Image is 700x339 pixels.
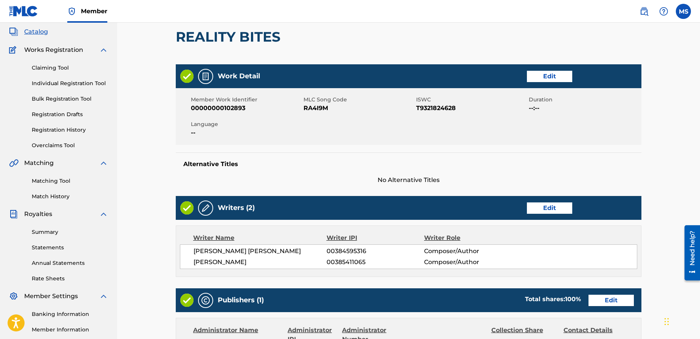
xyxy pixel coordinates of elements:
[24,210,52,219] span: Royalties
[32,126,108,134] a: Registration History
[676,4,691,19] div: User Menu
[529,96,640,104] span: Duration
[588,295,634,306] a: Edit
[32,142,108,149] a: Overclaims Tool
[416,96,527,104] span: ISWC
[529,104,640,113] span: --:--
[679,222,700,283] iframe: Resource Center
[327,247,424,256] span: 00384595316
[99,45,108,54] img: expand
[656,4,671,19] div: Help
[24,45,83,54] span: Works Registration
[32,244,108,252] a: Statements
[32,326,108,334] a: Member Information
[218,204,255,212] h5: Writers (2)
[9,27,48,36] a: CatalogCatalog
[180,201,194,215] img: Valid
[180,294,194,307] img: Valid
[99,292,108,301] img: expand
[32,64,108,72] a: Claiming Tool
[9,27,18,36] img: Catalog
[201,204,210,213] img: Writers
[9,210,18,219] img: Royalties
[659,7,668,16] img: help
[191,128,302,137] span: --
[99,159,108,168] img: expand
[99,210,108,219] img: expand
[183,160,634,168] h5: Alternative Titles
[32,177,108,185] a: Matching Tool
[67,7,76,16] img: Top Rightsholder
[24,159,54,168] span: Matching
[32,95,108,103] a: Bulk Registration Tool
[9,6,38,17] img: MLC Logo
[32,310,108,318] a: Banking Information
[32,110,108,118] a: Registration Drafts
[180,70,194,83] img: Valid
[640,7,649,16] img: search
[525,295,581,304] div: Total shares:
[32,275,108,283] a: Rate Sheets
[193,233,327,243] div: Writer Name
[664,310,669,333] div: Drag
[637,4,652,19] a: Public Search
[9,292,18,301] img: Member Settings
[194,247,327,256] span: [PERSON_NAME] [PERSON_NAME]
[24,27,48,36] span: Catalog
[218,296,264,305] h5: Publishers (1)
[304,96,414,104] span: MLC Song Code
[201,72,210,81] img: Work Detail
[416,104,527,113] span: T9321824628
[424,258,513,267] span: Composer/Author
[527,202,572,214] a: Edit
[191,120,302,128] span: Language
[191,96,302,104] span: Member Work Identifier
[304,104,414,113] span: RA4I9M
[24,292,78,301] span: Member Settings
[424,233,513,243] div: Writer Role
[327,233,424,243] div: Writer IPI
[32,259,108,267] a: Annual Statements
[527,71,572,82] a: Edit
[32,193,108,201] a: Match History
[9,159,19,168] img: Matching
[194,258,327,267] span: [PERSON_NAME]
[662,303,700,339] iframe: Chat Widget
[424,247,513,256] span: Composer/Author
[201,296,210,305] img: Publishers
[176,176,641,185] span: No Alternative Titles
[81,7,107,16] span: Member
[565,295,581,303] span: 100 %
[32,228,108,236] a: Summary
[191,104,302,113] span: 00000000102893
[218,72,260,81] h5: Work Detail
[327,258,424,267] span: 00385411065
[9,45,19,54] img: Works Registration
[176,28,284,45] h2: REALITY BITES
[32,79,108,87] a: Individual Registration Tool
